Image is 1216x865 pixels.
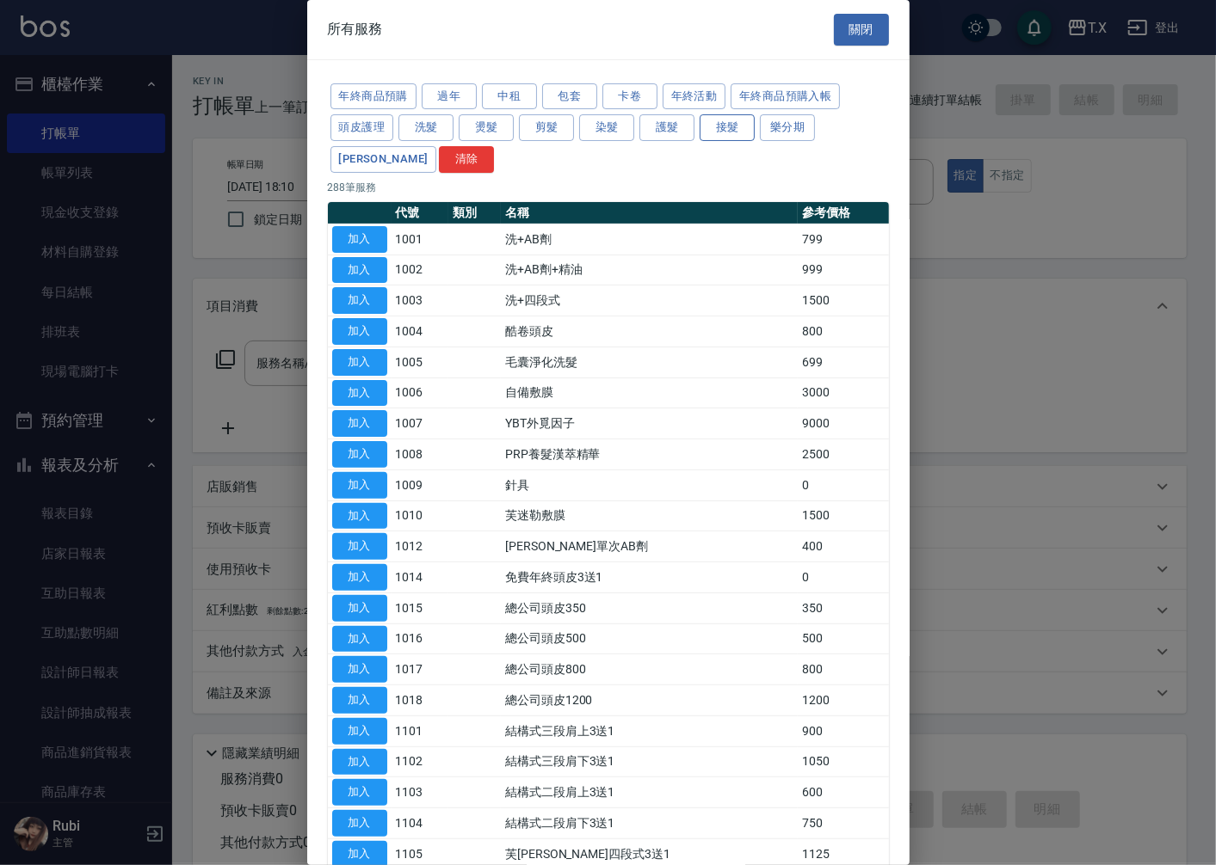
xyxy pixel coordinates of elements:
td: 洗+AB劑 [501,224,798,255]
button: 加入 [332,441,387,468]
td: 1103 [392,777,449,808]
td: 1104 [392,808,449,839]
td: 1001 [392,224,449,255]
button: 剪髮 [519,114,574,141]
button: 加入 [332,318,387,345]
td: 1050 [798,746,888,777]
td: 免費年終頭皮3送1 [501,562,798,593]
button: 加入 [332,687,387,714]
td: 1200 [798,685,888,716]
td: 1012 [392,531,449,562]
td: 結構式三段肩下3送1 [501,746,798,777]
td: 1009 [392,469,449,500]
td: 1017 [392,654,449,685]
th: 名稱 [501,202,798,224]
button: 加入 [332,380,387,407]
button: 年終活動 [663,83,726,110]
td: 1003 [392,285,449,316]
button: 加入 [332,626,387,653]
button: 加入 [332,533,387,560]
button: 護髮 [639,114,694,141]
button: 加入 [332,779,387,806]
td: 結構式三段肩上3送1 [501,715,798,746]
td: 結構式二段肩上3送1 [501,777,798,808]
button: 加入 [332,810,387,837]
button: 加入 [332,287,387,314]
th: 類別 [448,202,501,224]
td: 800 [798,654,888,685]
td: 總公司頭皮800 [501,654,798,685]
button: 加入 [332,349,387,376]
td: 1016 [392,623,449,654]
button: 加入 [332,749,387,776]
button: 洗髮 [398,114,454,141]
button: 頭皮護理 [330,114,394,141]
td: 針具 [501,469,798,500]
td: 結構式二段肩下3送1 [501,808,798,839]
th: 參考價格 [798,202,888,224]
button: 年終商品預購 [330,83,417,110]
td: 400 [798,531,888,562]
td: 總公司頭皮1200 [501,685,798,716]
td: [PERSON_NAME]單次AB劑 [501,531,798,562]
td: 毛囊淨化洗髮 [501,347,798,377]
td: 1102 [392,746,449,777]
td: 1101 [392,715,449,746]
td: 1008 [392,439,449,470]
td: 洗+四段式 [501,285,798,316]
td: 0 [798,469,888,500]
button: 樂分期 [760,114,815,141]
button: 燙髮 [459,114,514,141]
button: 加入 [332,718,387,745]
button: 中租 [482,83,537,110]
td: 0 [798,562,888,593]
td: 3000 [798,377,888,408]
button: 接髮 [700,114,755,141]
p: 288 筆服務 [328,180,889,195]
button: 過年 [422,83,477,110]
td: 600 [798,777,888,808]
button: 加入 [332,410,387,437]
td: 總公司頭皮350 [501,592,798,623]
td: 洗+AB劑+精油 [501,255,798,285]
button: 加入 [332,257,387,284]
td: 750 [798,808,888,839]
td: 1018 [392,685,449,716]
td: PRP養髮漢萃精華 [501,439,798,470]
td: 芙迷勒敷膜 [501,500,798,531]
button: 卡卷 [602,83,657,110]
button: 包套 [542,83,597,110]
td: 總公司頭皮500 [501,623,798,654]
td: 350 [798,592,888,623]
button: 關閉 [834,14,889,46]
button: 加入 [332,472,387,499]
td: 1015 [392,592,449,623]
button: 染髮 [579,114,634,141]
button: 加入 [332,564,387,591]
td: 799 [798,224,888,255]
td: 1006 [392,377,449,408]
button: 清除 [439,146,494,173]
td: 9000 [798,408,888,439]
td: 1014 [392,562,449,593]
td: 1500 [798,285,888,316]
button: 加入 [332,226,387,253]
th: 代號 [392,202,449,224]
td: 1004 [392,316,449,347]
td: 1002 [392,255,449,285]
td: 1005 [392,347,449,377]
span: 所有服務 [328,21,383,38]
button: 加入 [332,656,387,683]
button: 加入 [332,595,387,622]
td: 900 [798,715,888,746]
td: YBT外覓因子 [501,408,798,439]
td: 自備敷膜 [501,377,798,408]
button: 年終商品預購入帳 [731,83,840,110]
td: 999 [798,255,888,285]
td: 1007 [392,408,449,439]
td: 2500 [798,439,888,470]
td: 1010 [392,500,449,531]
td: 酷卷頭皮 [501,316,798,347]
td: 1500 [798,500,888,531]
td: 800 [798,316,888,347]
